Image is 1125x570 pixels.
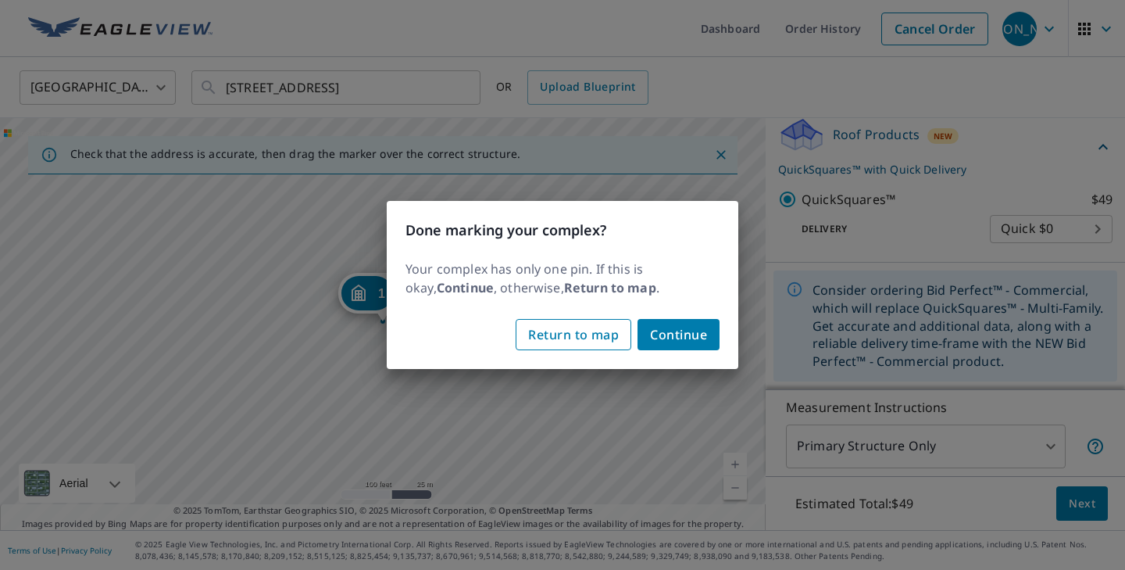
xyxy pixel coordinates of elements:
[650,324,707,346] span: Continue
[528,324,619,346] span: Return to map
[516,319,631,350] button: Return to map
[637,319,720,350] button: Continue
[405,220,720,241] h3: Done marking your complex?
[564,279,656,296] b: Return to map
[405,260,720,297] p: Your complex has only one pin. If this is okay, , otherwise, .
[437,279,494,296] b: Continue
